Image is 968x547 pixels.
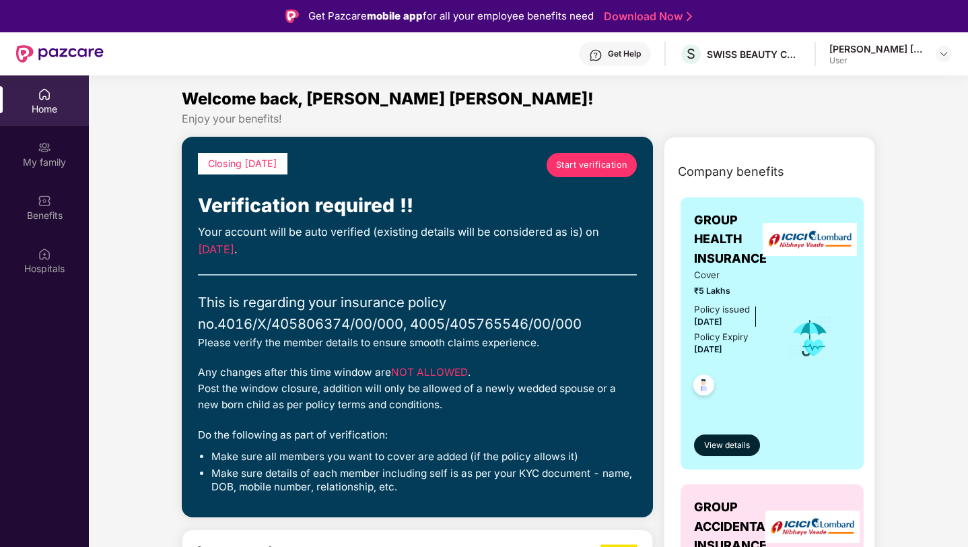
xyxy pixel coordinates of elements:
img: insurerLogo [765,511,860,544]
img: svg+xml;base64,PHN2ZyBpZD0iSGVscC0zMngzMiIgeG1sbnM9Imh0dHA6Ly93d3cudzMub3JnLzIwMDAvc3ZnIiB3aWR0aD... [589,49,602,62]
img: svg+xml;base64,PHN2ZyBpZD0iRHJvcGRvd24tMzJ4MzIiIHhtbG5zPSJodHRwOi8vd3d3LnczLm9yZy8yMDAwL3N2ZyIgd2... [938,49,949,59]
img: icon [788,316,832,360]
img: Stroke [687,9,692,24]
div: Please verify the member details to ensure smooth claims experience. [198,335,637,351]
div: Get Help [608,49,641,59]
img: svg+xml;base64,PHN2ZyB4bWxucz0iaHR0cDovL3d3dy53My5vcmcvMjAwMC9zdmciIHdpZHRoPSI0OC45NDMiIGhlaWdodD... [687,371,720,404]
a: Start verification [547,153,637,177]
li: Make sure all members you want to cover are added (if the policy allows it) [211,450,637,463]
div: Any changes after this time window are . Post the window closure, addition will only be allowed o... [198,364,637,413]
span: Welcome back, [PERSON_NAME] [PERSON_NAME]! [182,89,594,108]
span: Company benefits [678,162,784,181]
img: insurerLogo [763,223,857,256]
li: Make sure details of each member including self is as per your KYC document - name, DOB, mobile n... [211,467,637,494]
span: S [687,46,695,62]
span: [DATE] [198,243,234,256]
img: Logo [285,9,299,23]
span: Start verification [556,158,627,172]
div: Enjoy your benefits! [182,112,876,126]
div: User [829,55,924,66]
div: Policy Expiry [694,330,748,344]
span: [DATE] [694,317,722,327]
img: New Pazcare Logo [16,45,104,63]
img: svg+xml;base64,PHN2ZyBpZD0iSG9tZSIgeG1sbnM9Imh0dHA6Ly93d3cudzMub3JnLzIwMDAvc3ZnIiB3aWR0aD0iMjAiIG... [38,88,51,101]
div: Policy issued [694,302,750,317]
span: View details [704,439,750,452]
div: This is regarding your insurance policy no. 4016/X/405806374/00/000, 4005/405765546/00/000 [198,292,637,335]
img: svg+xml;base64,PHN2ZyBpZD0iSG9zcGl0YWxzIiB4bWxucz0iaHR0cDovL3d3dy53My5vcmcvMjAwMC9zdmciIHdpZHRoPS... [38,247,51,261]
div: Get Pazcare for all your employee benefits need [308,8,594,24]
span: NOT ALLOWED [391,366,468,379]
img: svg+xml;base64,PHN2ZyBpZD0iQmVuZWZpdHMiIHhtbG5zPSJodHRwOi8vd3d3LnczLm9yZy8yMDAwL3N2ZyIgd2lkdGg9Ij... [38,194,51,207]
a: Download Now [604,9,688,24]
span: ₹5 Lakhs [694,284,770,297]
div: SWISS BEAUTY COSMETICS PRIVATE LIMITED [707,48,801,61]
div: Verification required !! [198,191,637,220]
div: Your account will be auto verified (existing details will be considered as is) on . [198,224,637,258]
span: Cover [694,268,770,282]
span: [DATE] [694,344,722,354]
button: View details [694,435,760,456]
div: [PERSON_NAME] [PERSON_NAME] Kheria [829,42,924,55]
div: Do the following as part of verification: [198,427,637,443]
span: GROUP HEALTH INSURANCE [694,211,770,268]
strong: mobile app [367,9,423,22]
img: svg+xml;base64,PHN2ZyB3aWR0aD0iMjAiIGhlaWdodD0iMjAiIHZpZXdCb3g9IjAgMCAyMCAyMCIgZmlsbD0ibm9uZSIgeG... [38,141,51,154]
span: Closing [DATE] [208,158,277,169]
